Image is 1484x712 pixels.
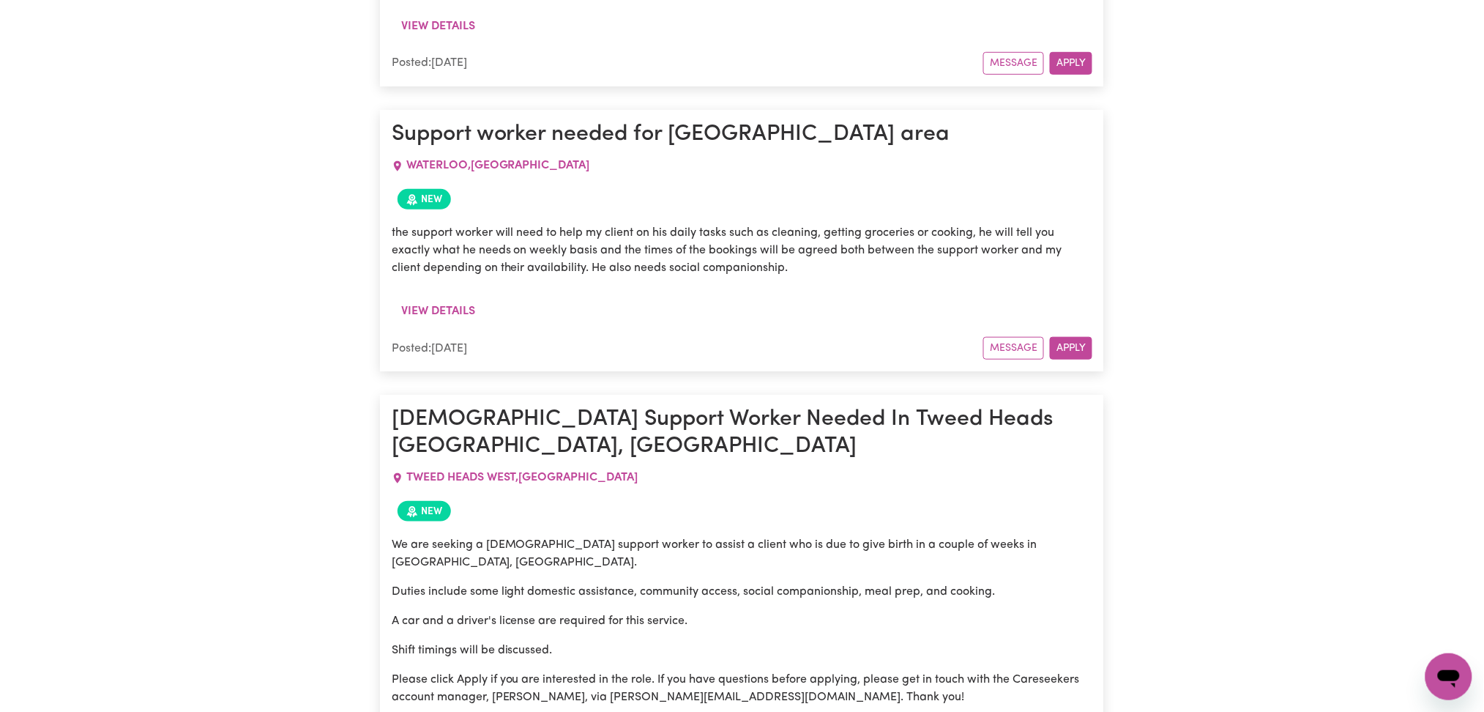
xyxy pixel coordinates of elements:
p: Duties include some light domestic assistance, community access, social companionship, meal prep,... [392,583,1093,601]
button: Message [983,337,1044,360]
p: Please click Apply if you are interested in the role. If you have questions before applying, plea... [392,671,1093,706]
p: We are seeking a [DEMOGRAPHIC_DATA] support worker to assist a client who is due to give birth in... [392,536,1093,571]
button: Apply for this job [1050,52,1092,75]
h1: [DEMOGRAPHIC_DATA] Support Worker Needed In Tweed Heads [GEOGRAPHIC_DATA], [GEOGRAPHIC_DATA] [392,407,1093,460]
p: Shift timings will be discussed. [392,642,1093,659]
p: the support worker will need to help my client on his daily tasks such as cleaning, getting groce... [392,224,1093,277]
button: Apply for this job [1050,337,1092,360]
span: WATERLOO , [GEOGRAPHIC_DATA] [406,160,590,171]
iframe: Button to launch messaging window [1425,653,1472,700]
button: View details [392,12,485,40]
span: Job posted within the last 30 days [398,501,451,522]
button: Message [983,52,1044,75]
div: Posted: [DATE] [392,54,984,72]
button: View details [392,297,485,325]
p: A car and a driver's license are required for this service. [392,612,1093,630]
span: Job posted within the last 30 days [398,189,451,209]
div: Posted: [DATE] [392,340,984,357]
span: TWEED HEADS WEST , [GEOGRAPHIC_DATA] [406,472,638,483]
h1: Support worker needed for [GEOGRAPHIC_DATA] area [392,122,1093,148]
